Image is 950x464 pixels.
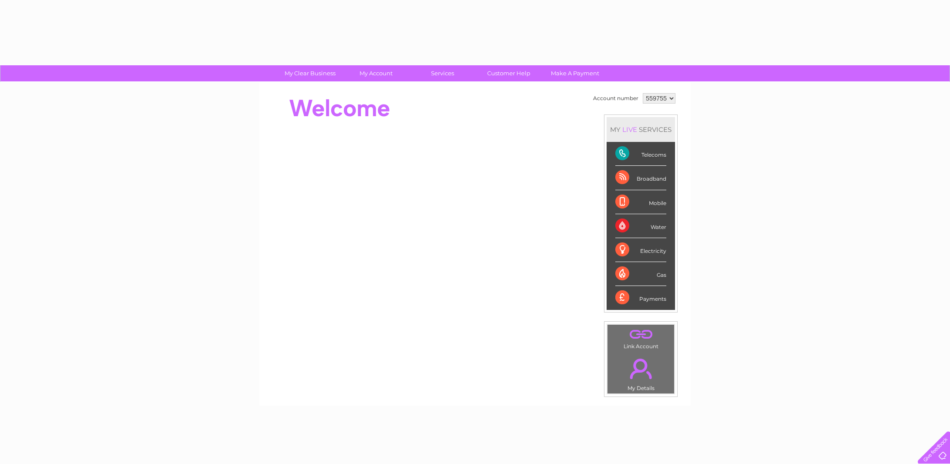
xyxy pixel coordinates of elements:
td: Link Account [607,324,675,352]
a: My Account [340,65,412,81]
a: My Clear Business [274,65,346,81]
a: Customer Help [473,65,545,81]
td: My Details [607,351,675,394]
div: Telecoms [615,142,666,166]
a: Make A Payment [539,65,611,81]
a: . [610,353,672,384]
a: Services [407,65,478,81]
div: Water [615,214,666,238]
a: . [610,327,672,342]
div: Mobile [615,190,666,214]
div: Gas [615,262,666,286]
div: MY SERVICES [607,117,675,142]
div: LIVE [621,125,639,134]
td: Account number [591,91,641,106]
div: Electricity [615,238,666,262]
div: Broadband [615,166,666,190]
div: Payments [615,286,666,309]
